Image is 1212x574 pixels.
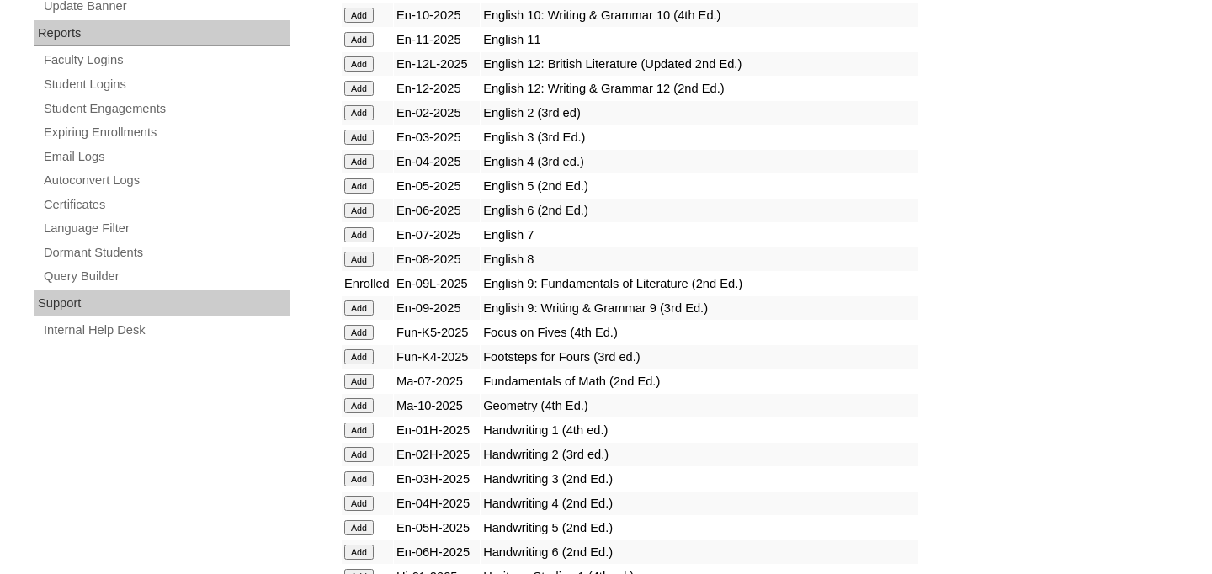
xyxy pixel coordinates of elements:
input: Add [344,154,374,169]
input: Add [344,252,374,267]
td: Handwriting 6 (2nd Ed.) [481,540,918,564]
input: Add [344,374,374,389]
td: English 3 (3rd Ed.) [481,125,918,149]
td: English 12: British Literature (Updated 2nd Ed.) [481,52,918,76]
a: Dormant Students [42,242,290,263]
td: Enrolled [342,272,393,295]
td: En-03H-2025 [394,467,480,491]
td: Ma-10-2025 [394,394,480,417]
td: Geometry (4th Ed.) [481,394,918,417]
td: English 11 [481,28,918,51]
a: Student Engagements [42,98,290,120]
td: En-10-2025 [394,3,480,27]
td: En-02-2025 [394,101,480,125]
td: Handwriting 3 (2nd Ed.) [481,467,918,491]
input: Add [344,105,374,120]
td: En-09L-2025 [394,272,480,295]
input: Add [344,398,374,413]
td: En-12-2025 [394,77,480,100]
div: Reports [34,20,290,47]
td: Handwriting 1 (4th ed.) [481,418,918,442]
td: En-07-2025 [394,223,480,247]
input: Add [344,349,374,364]
td: English 8 [481,247,918,271]
td: Handwriting 5 (2nd Ed.) [481,516,918,539]
input: Add [344,471,374,486]
td: English 9: Fundamentals of Literature (2nd Ed.) [481,272,918,295]
td: English 5 (2nd Ed.) [481,174,918,198]
td: Fun-K5-2025 [394,321,480,344]
td: En-06H-2025 [394,540,480,564]
td: English 10: Writing & Grammar 10 (4th Ed.) [481,3,918,27]
input: Add [344,8,374,23]
a: Expiring Enrollments [42,122,290,143]
td: En-02H-2025 [394,443,480,466]
input: Add [344,496,374,511]
td: Fundamentals of Math (2nd Ed.) [481,369,918,393]
td: Handwriting 2 (3rd ed.) [481,443,918,466]
input: Add [344,56,374,72]
div: Support [34,290,290,317]
a: Student Logins [42,74,290,95]
td: En-12L-2025 [394,52,480,76]
td: En-08-2025 [394,247,480,271]
td: English 9: Writing & Grammar 9 (3rd Ed.) [481,296,918,320]
input: Add [344,545,374,560]
td: English 12: Writing & Grammar 12 (2nd Ed.) [481,77,918,100]
input: Add [344,203,374,218]
a: Certificates [42,194,290,215]
input: Add [344,447,374,462]
td: English 7 [481,223,918,247]
input: Add [344,227,374,242]
td: Ma-07-2025 [394,369,480,393]
td: En-01H-2025 [394,418,480,442]
td: En-04H-2025 [394,492,480,515]
input: Add [344,423,374,438]
a: Autoconvert Logs [42,170,290,191]
a: Faculty Logins [42,50,290,71]
td: En-11-2025 [394,28,480,51]
input: Add [344,130,374,145]
input: Add [344,520,374,535]
a: Language Filter [42,218,290,239]
td: English 4 (3rd ed.) [481,150,918,173]
input: Add [344,32,374,47]
td: En-06-2025 [394,199,480,222]
a: Email Logs [42,146,290,167]
td: En-09-2025 [394,296,480,320]
td: En-05H-2025 [394,516,480,539]
td: English 6 (2nd Ed.) [481,199,918,222]
td: En-05-2025 [394,174,480,198]
td: Fun-K4-2025 [394,345,480,369]
input: Add [344,81,374,96]
input: Add [344,300,374,316]
td: Handwriting 4 (2nd Ed.) [481,492,918,515]
td: English 2 (3rd ed) [481,101,918,125]
td: Focus on Fives (4th Ed.) [481,321,918,344]
a: Internal Help Desk [42,320,290,341]
td: En-04-2025 [394,150,480,173]
input: Add [344,178,374,194]
a: Query Builder [42,266,290,287]
td: Footsteps for Fours (3rd ed.) [481,345,918,369]
input: Add [344,325,374,340]
td: En-03-2025 [394,125,480,149]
